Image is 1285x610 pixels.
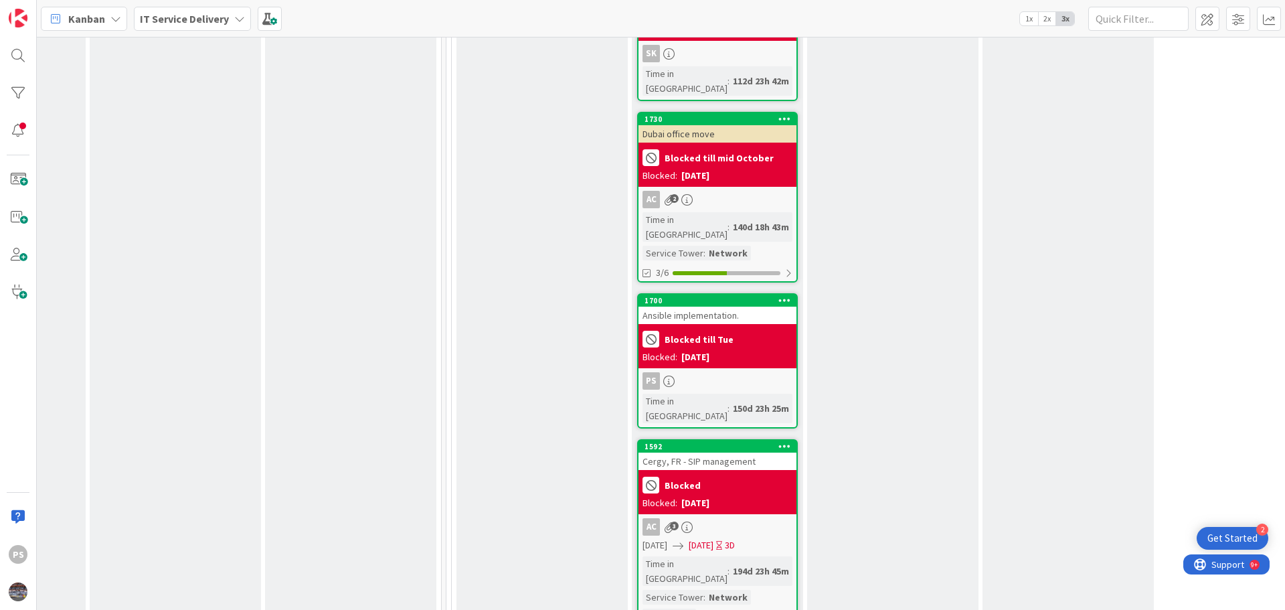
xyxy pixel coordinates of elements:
span: : [727,401,730,416]
div: Time in [GEOGRAPHIC_DATA] [642,394,727,423]
span: 3x [1056,12,1074,25]
div: 1592 [645,442,796,451]
span: [DATE] [642,538,667,552]
div: Blocked: [642,496,677,510]
div: 1700 [638,295,796,307]
span: : [703,590,705,605]
span: : [703,246,705,260]
div: Open Get Started checklist, remaining modules: 2 [1197,527,1268,550]
span: : [727,564,730,579]
div: PS [642,372,660,390]
img: Visit kanbanzone.com [9,9,27,27]
div: SK [638,45,796,62]
div: SK [642,45,660,62]
div: AC [638,518,796,536]
div: 1700 [645,296,796,305]
div: Blocked: [642,169,677,183]
span: : [727,74,730,88]
div: Time in [GEOGRAPHIC_DATA] [642,556,727,586]
div: Dubai office move [638,125,796,143]
div: 1700Ansible implementation. [638,295,796,324]
div: [DATE] [681,350,709,364]
div: Service Tower [642,246,703,260]
div: 9+ [68,5,74,16]
div: 1730Dubai office move [638,113,796,143]
b: Blocked [665,481,701,490]
div: Cergy, FR - SIP management [638,453,796,470]
div: AC [638,191,796,208]
input: Quick Filter... [1088,7,1189,31]
div: 1592Cergy, FR - SIP management [638,441,796,470]
b: Blocked till Tue [665,335,734,344]
div: 2 [1256,524,1268,536]
span: 2 [670,194,679,203]
div: 194d 23h 45m [730,564,792,579]
div: 1730 [638,113,796,125]
div: 1730 [645,115,796,124]
div: 3D [725,538,735,552]
div: PS [638,372,796,390]
div: 112d 23h 42m [730,74,792,88]
b: Blocked till mid October [665,153,774,163]
img: avatar [9,583,27,601]
div: Network [705,590,751,605]
span: Support [28,2,61,18]
div: 150d 23h 25m [730,401,792,416]
span: 3/6 [656,266,669,280]
div: Blocked: [642,350,677,364]
b: IT Service Delivery [140,12,229,25]
span: 3 [670,522,679,530]
span: 2x [1038,12,1056,25]
span: [DATE] [689,538,713,552]
div: AC [642,191,660,208]
div: [DATE] [681,496,709,510]
div: Time in [GEOGRAPHIC_DATA] [642,212,727,242]
span: Kanban [68,11,105,27]
div: Service Tower [642,590,703,605]
div: AC [642,518,660,536]
div: [DATE] [681,169,709,183]
div: Ansible implementation. [638,307,796,324]
div: Network [705,246,751,260]
span: 1x [1020,12,1038,25]
div: Time in [GEOGRAPHIC_DATA] [642,66,727,96]
div: PS [9,545,27,564]
div: Get Started [1207,532,1258,545]
div: 140d 18h 43m [730,220,792,234]
span: : [727,220,730,234]
div: 1592 [638,441,796,453]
